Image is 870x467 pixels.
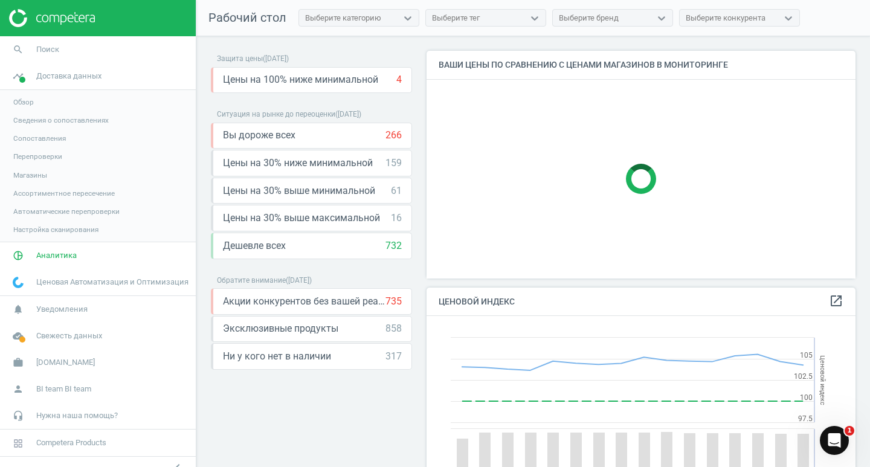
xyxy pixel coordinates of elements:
span: Магазины [13,170,47,180]
div: 16 [391,211,402,225]
div: Выберите тег [432,13,480,24]
iframe: Intercom live chat [820,426,849,455]
span: Обзор [13,97,34,107]
i: headset_mic [7,404,30,427]
span: ( [DATE] ) [263,54,289,63]
tspan: Ценовой индекс [819,355,826,405]
a: open_in_new [829,294,843,309]
i: search [7,38,30,61]
div: Выберите конкурента [686,13,765,24]
span: Сопоставления [13,134,66,143]
div: Выберите категорию [305,13,381,24]
div: 732 [385,239,402,253]
text: 100 [800,393,813,402]
span: Ценовая Автоматизация и Оптимизация [36,277,188,288]
span: Рабочий стол [208,10,286,25]
text: 97.5 [798,414,813,423]
span: Дешевле всех [223,239,286,253]
span: Цены на 100% ниже минимальной [223,73,378,86]
span: Ситуация на рынке до переоценки [217,110,335,118]
div: 735 [385,295,402,308]
div: Выберите бренд [559,13,619,24]
i: open_in_new [829,294,843,308]
h4: Ваши цены по сравнению с ценами магазинов в мониторинге [427,51,855,79]
i: work [7,351,30,374]
span: Нужна наша помощь? [36,410,118,421]
span: Цены на 30% выше максимальной [223,211,380,225]
span: Ассортиментное пересечение [13,188,115,198]
text: 105 [800,351,813,359]
span: 1 [845,426,854,436]
span: Цены на 30% выше минимальной [223,184,375,198]
span: ( [DATE] ) [286,276,312,285]
div: 266 [385,129,402,142]
span: Цены на 30% ниже минимальной [223,156,373,170]
span: Акции конкурентов без вашей реакции [223,295,385,308]
span: Вы дороже всех [223,129,295,142]
img: wGWNvw8QSZomAAAAABJRU5ErkJggg== [13,277,24,288]
span: Поиск [36,44,59,55]
span: Ни у кого нет в наличии [223,350,331,363]
i: person [7,378,30,401]
i: timeline [7,65,30,88]
span: Перепроверки [13,152,62,161]
i: notifications [7,298,30,321]
span: Эксклюзивные продукты [223,322,338,335]
span: BI team BI team [36,384,91,395]
span: Сведения о сопоставлениях [13,115,109,125]
span: Доставка данных [36,71,101,82]
span: Уведомления [36,304,88,315]
div: 61 [391,184,402,198]
i: pie_chart_outlined [7,244,30,267]
div: 317 [385,350,402,363]
div: 858 [385,322,402,335]
div: 159 [385,156,402,170]
h4: Ценовой индекс [427,288,855,316]
span: Защита цены [217,54,263,63]
img: ajHJNr6hYgQAAAAASUVORK5CYII= [9,9,95,27]
i: cloud_done [7,324,30,347]
span: ( [DATE] ) [335,110,361,118]
span: Настройка сканирования [13,225,98,234]
span: Автоматические перепроверки [13,207,120,216]
span: [DOMAIN_NAME] [36,357,95,368]
text: 102.5 [794,372,813,381]
span: Аналитика [36,250,77,261]
span: Competera Products [36,437,106,448]
span: Обратите внимание [217,276,286,285]
span: Свежесть данных [36,330,102,341]
div: 4 [396,73,402,86]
